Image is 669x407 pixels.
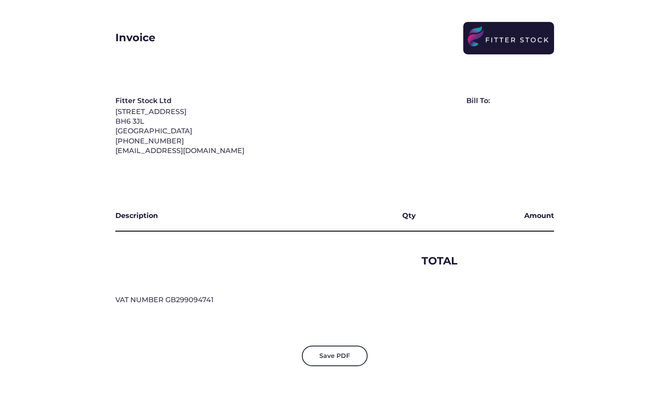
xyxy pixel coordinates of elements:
img: LOGO.svg [468,26,558,50]
div: Qty [365,211,453,231]
div: Bill To: [466,96,510,107]
div: Fitter Stock Ltd [115,96,172,107]
div: VAT NUMBER GB299094741 [115,295,554,315]
div: Amount [466,211,554,231]
button: Save PDF [302,346,368,367]
div: Invoice [115,30,203,46]
div: Description [115,211,352,231]
div: [STREET_ADDRESS] BH6 3JL [GEOGRAPHIC_DATA] [PHONE_NUMBER] [EMAIL_ADDRESS][DOMAIN_NAME] [115,107,244,156]
div: TOTAL [115,253,458,273]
